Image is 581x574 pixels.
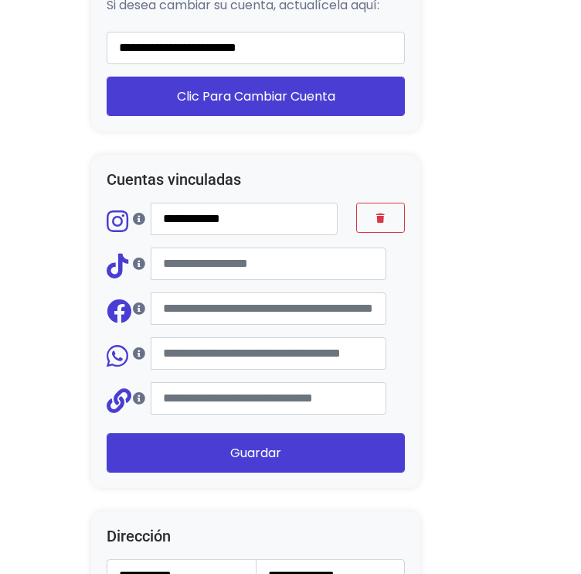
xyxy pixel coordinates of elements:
i: Agrega un enlace a tus referencias o testimonios [133,392,145,405]
h4: Cuentas vinculadas [107,170,405,189]
i: usuario o @usuario [133,258,145,270]
button: Guardar [107,433,405,473]
i: número de teléfono (ej., 5255XXXXXXXX) [133,347,145,360]
h4: Dirección [107,527,405,545]
i: usuario o @usuario [133,213,145,225]
button: Clic Para Cambiar Cuenta [107,77,405,116]
i: usuario, URL de perfil o facebook.com/usuario [133,302,145,315]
